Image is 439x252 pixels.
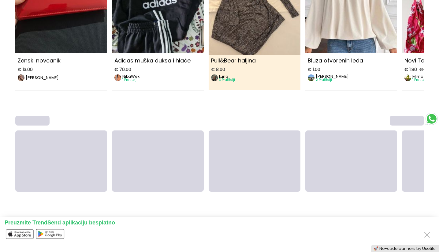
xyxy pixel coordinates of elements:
[422,229,432,240] button: Close
[419,67,433,72] span: € 2.00
[219,74,235,78] p: Luna
[122,74,140,78] p: NikaWex
[305,55,397,66] p: Bluza otvorenih leđa
[15,55,107,66] p: Zenski novcanik
[404,67,417,72] span: € 1.80
[112,55,204,66] p: Adidas muška duksa i hlače
[316,74,349,78] p: [PERSON_NAME]
[374,246,437,251] a: 🚀 No-code banners by Usetiful
[316,78,349,81] p: 2 Pratitelji
[18,67,33,72] span: € 13.00
[5,220,115,226] span: Preuzmite TrendSend aplikaciju besplatno
[308,67,320,72] span: € 1.00
[412,78,427,81] p: 1 Pratitelji
[114,74,121,81] img: image
[114,67,131,72] span: € 70.00
[308,74,314,81] img: image
[211,67,225,72] span: € 8.00
[412,74,427,78] p: Mirna
[122,78,140,81] p: 1 Pratitelji
[219,78,235,81] p: 3 Pratitelji
[18,74,24,81] img: image
[26,76,59,80] p: [PERSON_NAME]
[211,74,218,81] img: image
[404,74,411,81] img: image
[209,55,300,66] p: Pull&Bear haljina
